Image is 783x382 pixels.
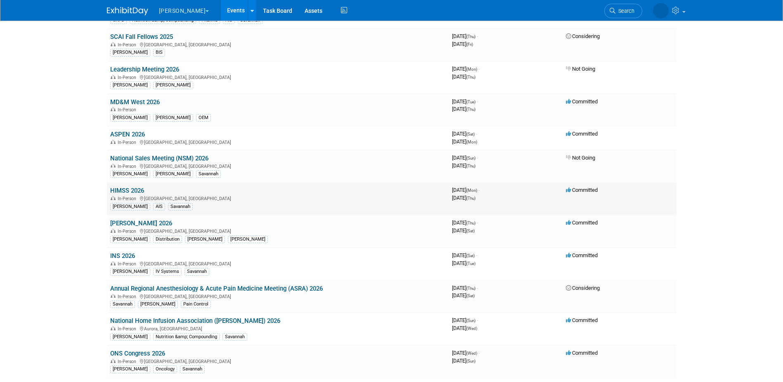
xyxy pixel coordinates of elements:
span: Committed [566,252,598,258]
span: [DATE] [452,41,473,47]
span: Committed [566,350,598,356]
span: - [477,155,478,161]
div: [GEOGRAPHIC_DATA], [GEOGRAPHIC_DATA] [110,41,445,48]
span: (Thu) [466,221,475,225]
span: [DATE] [452,325,477,331]
span: (Tue) [466,261,475,266]
img: In-Person Event [111,196,116,200]
span: (Sun) [466,156,475,160]
span: [DATE] [452,317,478,323]
span: [DATE] [452,33,478,39]
div: Savannah [196,170,221,178]
span: Considering [566,33,600,39]
span: - [477,285,478,291]
img: Savannah Jones [653,3,669,19]
img: In-Person Event [111,75,116,79]
div: AIS [153,203,165,210]
img: In-Person Event [111,229,116,233]
div: [PERSON_NAME] [153,114,193,122]
div: [PERSON_NAME] [153,170,193,178]
span: [DATE] [452,106,475,112]
span: (Thu) [466,75,475,79]
span: - [477,317,478,323]
span: In-Person [118,359,139,364]
span: - [476,131,477,137]
img: In-Person Event [111,42,116,46]
span: [DATE] [452,260,475,266]
div: [GEOGRAPHIC_DATA], [GEOGRAPHIC_DATA] [110,293,445,299]
div: Distribution [153,236,182,243]
a: ONS Congress 2026 [110,350,165,357]
span: [DATE] [452,227,475,234]
span: Not Going [566,66,595,72]
span: Committed [566,220,598,226]
span: - [477,98,478,105]
a: INS 2026 [110,252,135,260]
div: [PERSON_NAME] [228,236,268,243]
span: [DATE] [452,292,475,298]
div: [PERSON_NAME] [110,203,150,210]
span: (Sat) [466,253,475,258]
div: [PERSON_NAME] [110,49,150,56]
div: [PERSON_NAME] [110,114,150,122]
span: (Thu) [466,164,475,168]
a: SCAI Fall Fellows 2025 [110,33,173,41]
span: Committed [566,131,598,137]
span: In-Person [118,261,139,267]
img: In-Person Event [111,164,116,168]
span: In-Person [118,196,139,201]
span: Not Going [566,155,595,161]
span: In-Person [118,75,139,80]
span: [DATE] [452,285,478,291]
span: [DATE] [452,98,478,105]
div: [PERSON_NAME] [138,301,178,308]
div: [GEOGRAPHIC_DATA], [GEOGRAPHIC_DATA] [110,358,445,364]
img: In-Person Event [111,140,116,144]
span: Committed [566,187,598,193]
span: [DATE] [452,66,480,72]
span: (Mon) [466,188,477,193]
a: Search [604,4,642,18]
span: (Mon) [466,140,477,144]
div: Oncology [153,365,177,373]
div: Savannah [110,301,135,308]
div: [GEOGRAPHIC_DATA], [GEOGRAPHIC_DATA] [110,260,445,267]
span: - [478,350,480,356]
a: [PERSON_NAME] 2026 [110,220,172,227]
div: [PERSON_NAME] [153,81,193,89]
div: [PERSON_NAME] [110,170,150,178]
span: (Thu) [466,34,475,39]
span: [DATE] [452,74,475,80]
div: [PERSON_NAME] [110,236,150,243]
div: [PERSON_NAME] [110,268,150,275]
span: In-Person [118,294,139,299]
span: [DATE] [452,187,480,193]
a: MD&M West 2026 [110,98,160,106]
img: In-Person Event [111,294,116,298]
div: Savannah [168,203,193,210]
div: [GEOGRAPHIC_DATA], [GEOGRAPHIC_DATA] [110,195,445,201]
div: [GEOGRAPHIC_DATA], [GEOGRAPHIC_DATA] [110,227,445,234]
div: Nutrition &amp; Compounding [153,333,220,341]
span: In-Person [118,164,139,169]
span: In-Person [118,140,139,145]
span: [DATE] [452,131,477,137]
img: In-Person Event [111,359,116,363]
span: (Mon) [466,67,477,72]
span: - [477,220,478,226]
span: In-Person [118,229,139,234]
div: Savannah [222,333,247,341]
span: (Sat) [466,132,475,136]
div: OEM [196,114,211,122]
span: (Thu) [466,196,475,201]
span: (Thu) [466,107,475,112]
img: In-Person Event [111,107,116,111]
span: Committed [566,98,598,105]
div: [PERSON_NAME] [110,333,150,341]
span: (Wed) [466,351,477,356]
span: In-Person [118,107,139,112]
span: [DATE] [452,220,478,226]
a: National Home Infusion Aassociation ([PERSON_NAME]) 2026 [110,317,280,325]
div: [PERSON_NAME] [110,81,150,89]
div: BIS [153,49,165,56]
